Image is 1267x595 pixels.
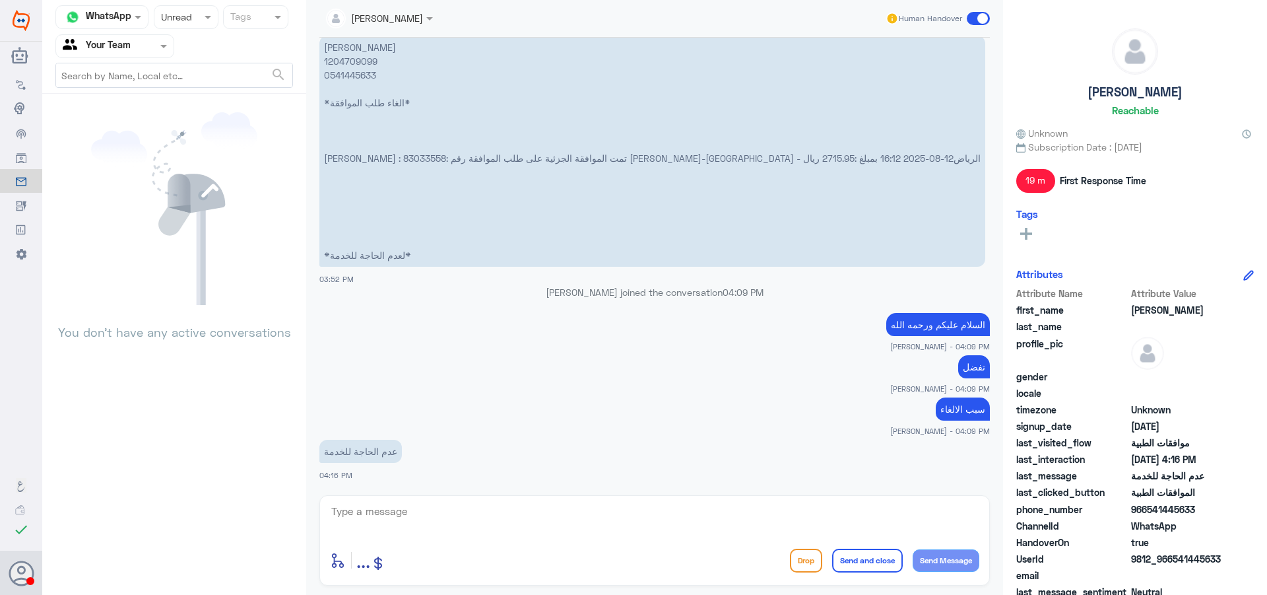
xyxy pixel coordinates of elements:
[790,549,822,573] button: Drop
[1131,337,1164,370] img: defaultAdmin.png
[1131,287,1227,300] span: Attribute Value
[1016,469,1128,483] span: last_message
[1113,29,1157,74] img: defaultAdmin.png
[1016,370,1128,384] span: gender
[1131,469,1227,483] span: عدم الحاجة للخدمة
[63,7,82,27] img: whatsapp.png
[913,549,979,572] button: Send Message
[319,36,985,267] p: 17/8/2025, 3:52 PM
[13,10,30,31] img: Widebot Logo
[1016,140,1254,154] span: Subscription Date : [DATE]
[1131,536,1227,549] span: true
[1131,452,1227,466] span: 2025-08-17T13:16:58.479Z
[1131,370,1227,384] span: null
[1131,436,1227,450] span: موافقات الطبية
[832,549,903,573] button: Send and close
[1016,485,1128,499] span: last_clicked_button
[1016,536,1128,549] span: HandoverOn
[319,275,354,283] span: 03:52 PM
[886,313,990,336] p: 17/8/2025, 4:09 PM
[1016,303,1128,317] span: first_name
[1060,174,1146,188] span: First Response Time
[1131,485,1227,499] span: الموافقات الطبية
[271,64,286,86] button: search
[1131,303,1227,317] span: عبدالرحمن
[1016,320,1128,333] span: last_name
[1016,436,1128,450] span: last_visited_flow
[899,13,962,24] span: Human Handover
[63,36,82,56] img: yourTeam.svg
[1016,268,1063,280] h6: Attributes
[56,63,292,87] input: Search by Name, Local etc…
[1016,519,1128,533] span: ChannelId
[1112,104,1159,116] h6: Reachable
[1016,552,1128,566] span: UserId
[1016,403,1128,417] span: timezone
[228,9,251,26] div: Tags
[356,548,370,572] span: ...
[1016,569,1128,582] span: email
[1131,552,1227,566] span: 9812_966541445633
[1016,208,1038,220] h6: Tags
[13,522,29,538] i: check
[1131,386,1227,400] span: null
[1016,503,1128,516] span: phone_number
[319,285,990,299] p: [PERSON_NAME] joined the conversation
[890,425,990,437] span: [PERSON_NAME] - 04:09 PM
[1131,503,1227,516] span: 966541445633
[319,440,402,463] p: 17/8/2025, 4:16 PM
[890,383,990,394] span: [PERSON_NAME] - 04:09 PM
[271,67,286,83] span: search
[1016,419,1128,433] span: signup_date
[1016,337,1128,367] span: profile_pic
[1131,403,1227,417] span: Unknown
[1131,569,1227,582] span: null
[9,561,34,586] button: Avatar
[1016,452,1128,466] span: last_interaction
[1131,519,1227,533] span: 2
[319,471,352,479] span: 04:16 PM
[890,341,990,352] span: [PERSON_NAME] - 04:09 PM
[1131,419,1227,433] span: 2025-08-17T12:49:27.621Z
[723,287,763,298] span: 04:09 PM
[1016,386,1128,400] span: locale
[55,305,293,341] p: You don’t have any active conversations
[1016,126,1068,140] span: Unknown
[936,398,990,421] p: 17/8/2025, 4:09 PM
[1088,85,1183,100] h5: [PERSON_NAME]
[1016,287,1128,300] span: Attribute Name
[356,545,370,575] button: ...
[1016,169,1055,193] span: 19 m
[958,355,990,378] p: 17/8/2025, 4:09 PM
